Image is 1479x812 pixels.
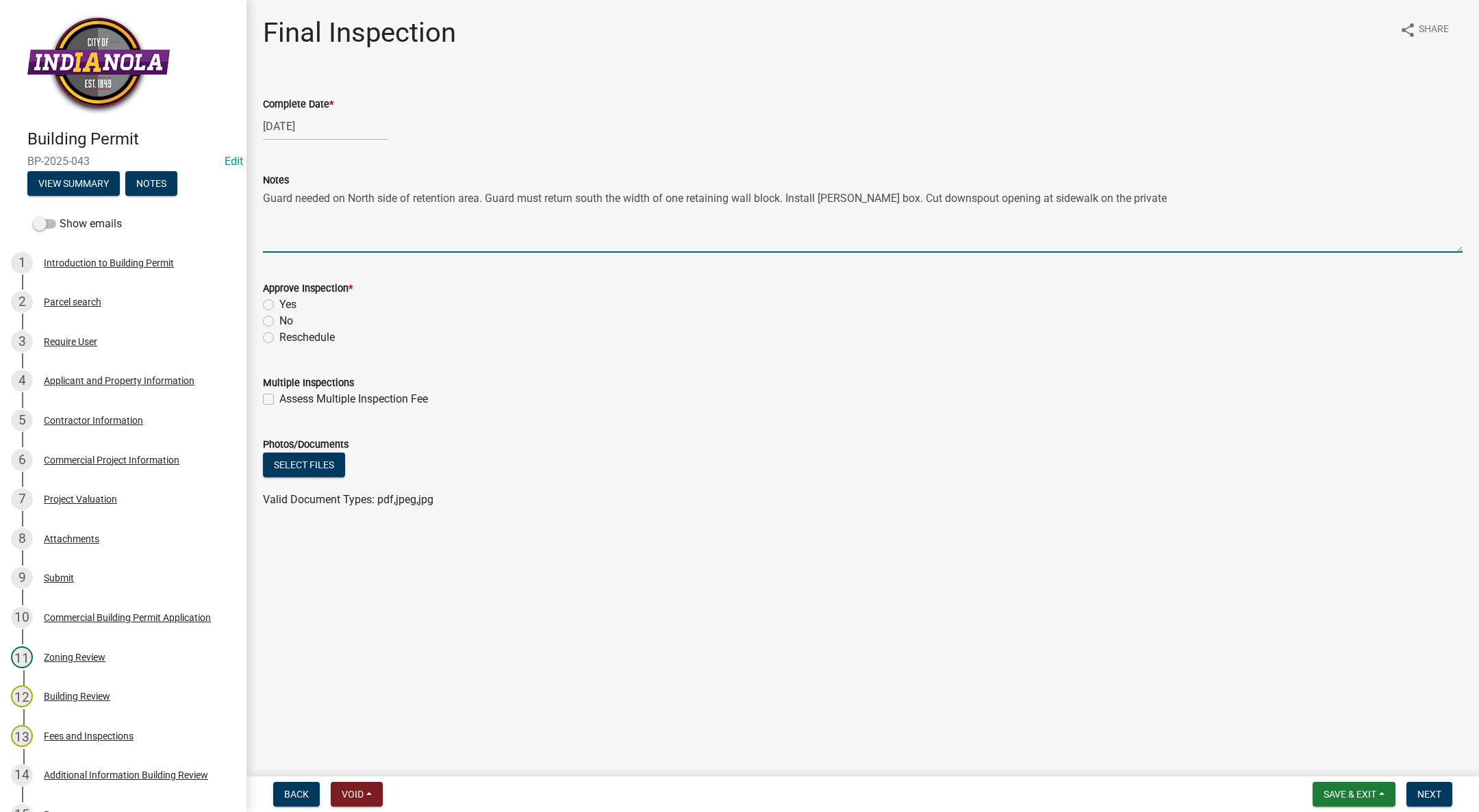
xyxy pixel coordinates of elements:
label: Photos/Documents [263,440,349,450]
wm-modal-confirm: Summary [27,179,120,190]
div: Building Review [44,692,110,701]
label: Multiple Inspections [263,379,354,388]
button: Save & Exit [1313,782,1395,807]
label: Assess Multiple Inspection Fee [279,391,428,407]
div: Commercial Project Information [44,455,179,465]
div: Project Valuation [44,494,117,504]
div: Attachments [44,534,99,544]
div: 14 [11,764,33,786]
div: 7 [11,488,33,510]
label: Show emails [33,216,122,232]
div: Applicant and Property Information [44,376,194,385]
label: No [279,313,293,329]
img: City of Indianola, Iowa [27,14,170,115]
div: 6 [11,449,33,471]
div: 12 [11,685,33,707]
div: Zoning Review [44,652,105,662]
span: BP-2025-043 [27,155,219,168]
div: Contractor Information [44,416,143,425]
wm-modal-confirm: Edit Application Number [225,155,243,168]
span: Share [1419,22,1449,38]
div: Fees and Inspections [44,731,134,741]
div: Commercial Building Permit Application [44,613,211,622]
div: 10 [11,607,33,629]
h4: Building Permit [27,129,236,149]
div: 3 [11,331,33,353]
div: 4 [11,370,33,392]
div: 9 [11,567,33,589]
button: View Summary [27,171,120,196]
div: Parcel search [44,297,101,307]
span: Void [342,789,364,800]
div: Introduction to Building Permit [44,258,174,268]
div: Additional Information Building Review [44,770,208,780]
div: 1 [11,252,33,274]
button: Next [1406,782,1452,807]
button: Void [331,782,383,807]
div: Require User [44,337,97,346]
button: shareShare [1389,16,1460,43]
label: Complete Date [263,100,333,110]
span: Valid Document Types: pdf,jpeg,jpg [263,493,433,506]
label: Approve Inspection [263,284,353,294]
button: Notes [125,171,177,196]
a: Edit [225,155,243,168]
div: 2 [11,291,33,313]
div: 5 [11,409,33,431]
button: Select files [263,453,345,477]
div: Submit [44,573,74,583]
div: 8 [11,528,33,550]
label: Notes [263,176,289,186]
input: mm/dd/yyyy [263,112,388,140]
label: Yes [279,296,296,313]
i: share [1400,22,1416,38]
div: 11 [11,646,33,668]
div: 13 [11,725,33,747]
span: Save & Exit [1324,789,1376,800]
span: Next [1417,789,1441,800]
label: Reschedule [279,329,335,346]
span: Back [284,789,309,800]
button: Back [273,782,320,807]
h1: Final Inspection [263,16,456,49]
wm-modal-confirm: Notes [125,179,177,190]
